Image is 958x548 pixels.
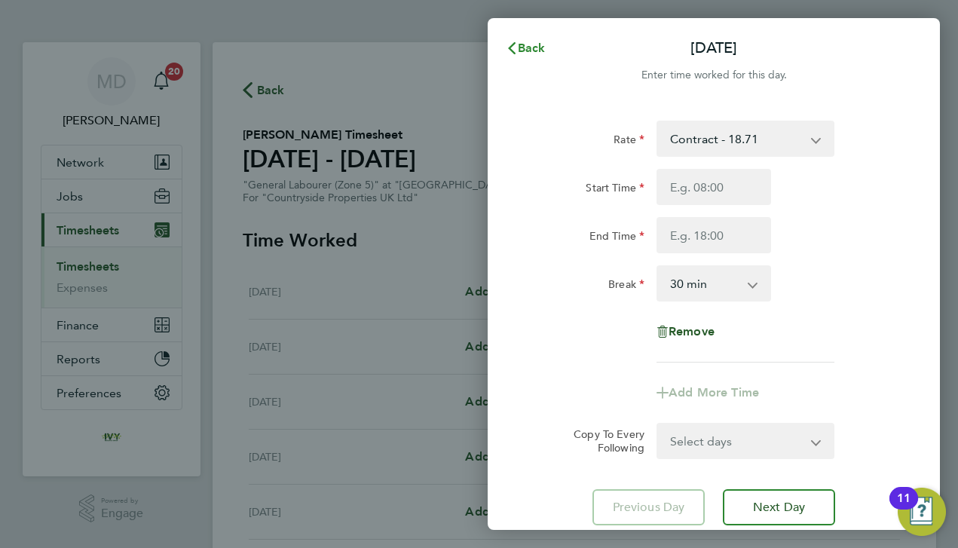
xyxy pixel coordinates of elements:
[614,133,644,151] label: Rate
[690,38,737,59] p: [DATE]
[562,427,644,455] label: Copy To Every Following
[586,181,644,199] label: Start Time
[657,217,771,253] input: E.g. 18:00
[608,277,644,295] label: Break
[518,41,546,55] span: Back
[491,33,561,63] button: Back
[488,66,940,84] div: Enter time worked for this day.
[657,169,771,205] input: E.g. 08:00
[753,500,805,515] span: Next Day
[723,489,835,525] button: Next Day
[897,498,911,518] div: 11
[669,324,715,338] span: Remove
[589,229,644,247] label: End Time
[657,326,715,338] button: Remove
[898,488,946,536] button: Open Resource Center, 11 new notifications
